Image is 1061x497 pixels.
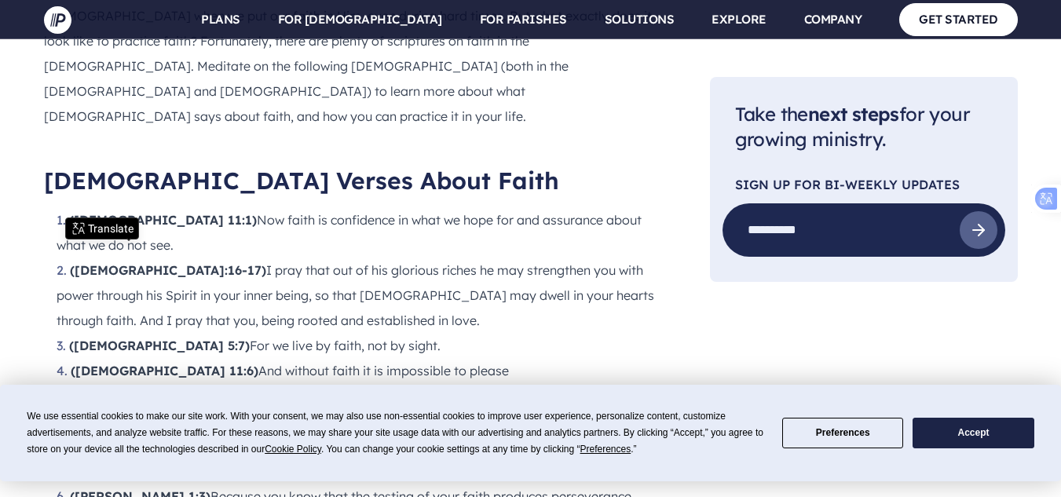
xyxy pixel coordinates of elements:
li: Now faith is confidence in what we hope for and assurance about what we do not see. [57,207,660,258]
span: next steps [808,102,899,126]
h2: [DEMOGRAPHIC_DATA] Verses About Faith [44,166,660,195]
strong: ([DEMOGRAPHIC_DATA] 11:6) [71,363,258,378]
strong: ([DEMOGRAPHIC_DATA]:16-17) [70,262,266,278]
div: We use essential cookies to make our site work. With your consent, we may also use non-essential ... [27,408,763,458]
li: I pray that out of his glorious riches he may strengthen you with power through his Spirit in you... [57,258,660,333]
li: For we live by faith, not by sight. [57,333,660,358]
button: Preferences [782,418,903,448]
strong: ([DEMOGRAPHIC_DATA] 11:1) [69,212,257,228]
span: Preferences [580,444,631,455]
span: Cookie Policy [265,444,321,455]
a: GET STARTED [899,3,1018,35]
p: SIGN UP FOR Bi-Weekly Updates [735,179,993,192]
strong: ([DEMOGRAPHIC_DATA] 5:7) [69,338,250,353]
span: Take the for your growing ministry. [735,102,970,152]
button: Accept [913,418,1034,448]
li: And without faith it is impossible to please [DEMOGRAPHIC_DATA], because anyone who comes to him ... [57,358,660,433]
